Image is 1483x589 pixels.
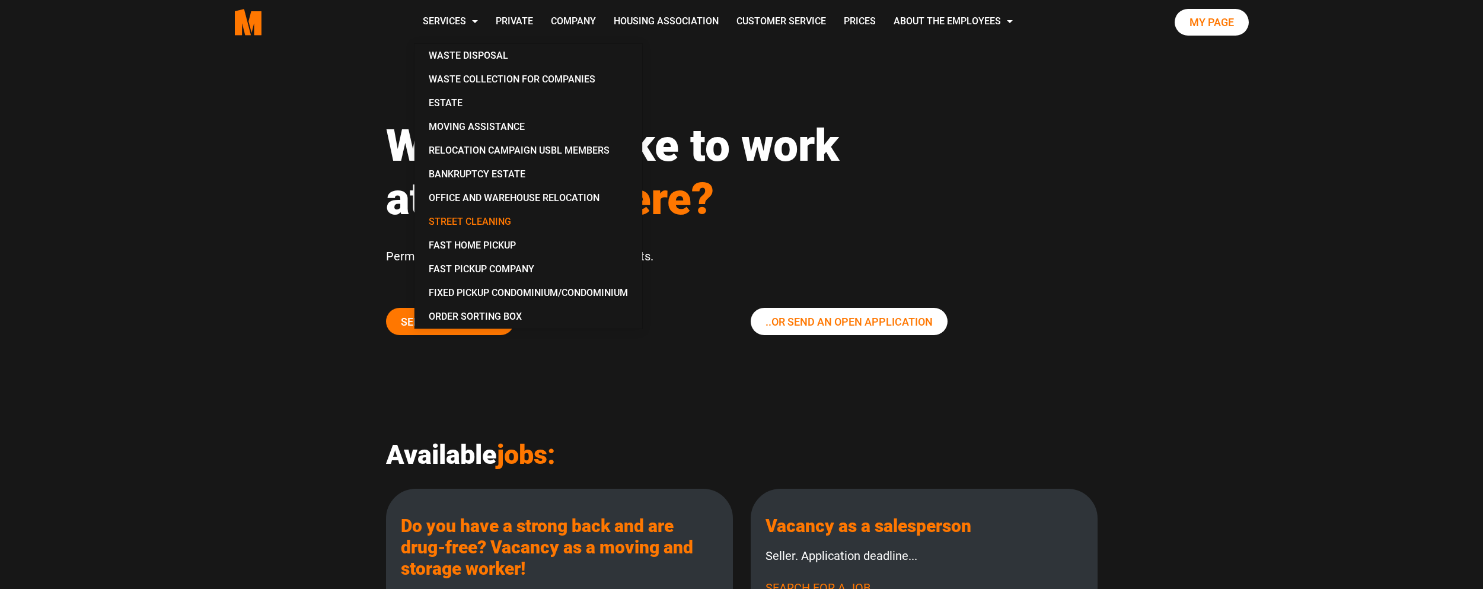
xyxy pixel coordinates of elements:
[429,74,595,85] font: Waste collection for companies
[728,1,835,43] a: Customer service
[885,1,1022,43] a: About the Employees
[487,1,542,43] a: Private
[551,15,596,27] font: Company
[429,263,534,275] font: Fast Pickup Company
[419,91,637,115] a: Estate
[386,119,839,225] font: Would you like to work at
[497,439,556,470] font: jobs:
[419,115,637,139] a: Moving assistance
[419,163,637,186] a: Bankruptcy estate
[766,549,917,563] font: Seller. Application deadline...
[766,316,933,328] font: ..or send an Open Application
[496,15,533,27] font: Private
[386,249,653,263] font: Permanent drug-free work for former drug addicts.
[419,186,637,210] a: Office and warehouse relocation
[401,515,693,579] a: Read more about Do you have a strong back and are drug-free? Vacancy as a moving and storage work...
[401,316,499,328] font: See our positions
[614,15,719,27] font: Housing association
[1189,16,1234,28] font: My page
[423,15,466,27] font: Services
[766,515,971,536] font: Vacancy as a salesperson
[429,168,525,180] font: Bankruptcy estate
[429,192,599,203] font: Office and warehouse relocation
[401,515,693,579] font: Do you have a strong back and are drug-free? Vacancy as a moving and storage worker!
[844,15,876,27] font: Prices
[605,1,728,43] a: Housing association
[429,311,522,322] font: Order Sorting Box
[419,139,637,163] a: Relocation campaign USBL members
[386,308,514,335] a: See our positions
[542,1,605,43] a: Company
[419,68,637,91] a: Waste collection for companies
[736,15,826,27] font: Customer service
[429,145,610,156] font: Relocation campaign USBL members
[429,50,508,61] font: Waste disposal
[419,44,637,68] a: Waste disposal
[429,240,516,251] font: Fast Home Pickup
[751,308,948,335] a: ..or send an Open Application
[386,439,497,470] font: Available
[419,305,637,329] a: Order Sorting Box
[419,257,637,281] a: Fast Pickup Company
[429,216,511,227] font: Street cleaning
[766,515,971,536] a: Read more about Vacancy as a salesperson main title
[429,287,628,298] font: Fixed Pickup Condominium/Condominium
[429,97,463,109] font: Estate
[419,210,637,234] a: Street cleaning
[835,1,885,43] a: Prices
[419,281,637,305] a: Fixed Pickup Condominium/Condominium
[419,234,637,257] a: Fast Home Pickup
[429,121,525,132] font: Moving assistance
[894,15,1001,27] font: About the Employees
[1175,9,1249,36] a: My page
[414,1,487,43] a: Services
